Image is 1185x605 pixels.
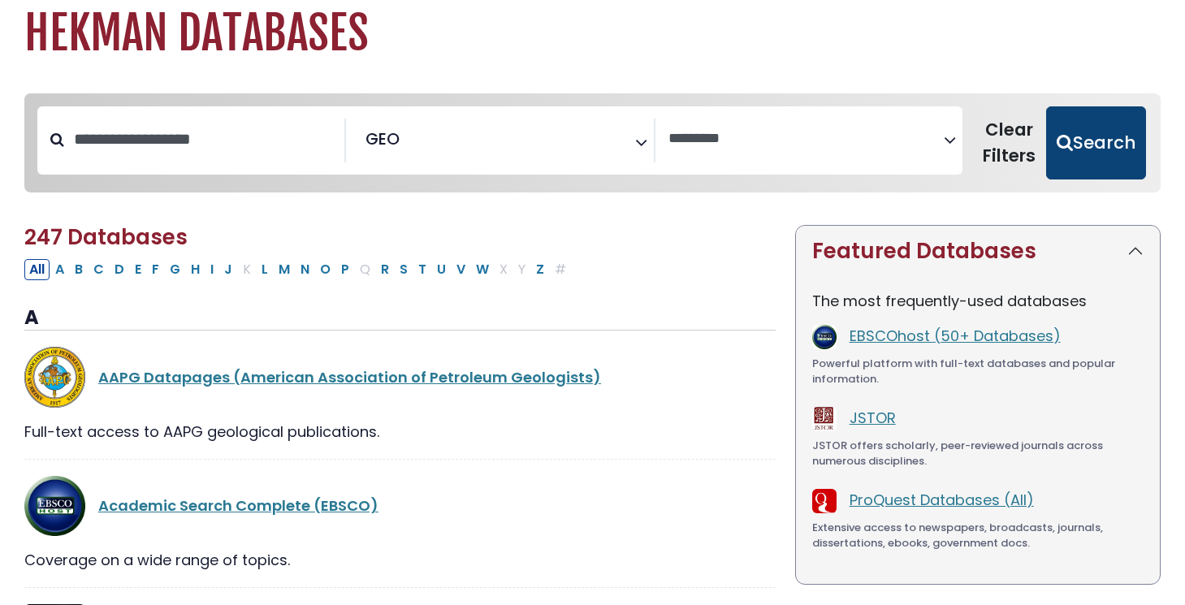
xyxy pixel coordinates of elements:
a: EBSCOhost (50+ Databases) [850,326,1061,346]
div: Coverage on a wide range of topics. [24,549,776,571]
div: Alpha-list to filter by first letter of database name [24,258,573,279]
textarea: Search [403,136,414,153]
div: Full-text access to AAPG geological publications. [24,421,776,443]
input: Search database by title or keyword [64,126,344,153]
button: Filter Results P [336,259,354,280]
button: Clear Filters [972,106,1046,179]
div: JSTOR offers scholarly, peer-reviewed journals across numerous disciplines. [812,438,1144,469]
a: ProQuest Databases (All) [850,490,1034,510]
button: Filter Results S [395,259,413,280]
button: Filter Results O [315,259,335,280]
button: Filter Results G [165,259,185,280]
button: Filter Results I [205,259,218,280]
button: Filter Results T [413,259,431,280]
button: All [24,259,50,280]
button: Filter Results U [432,259,451,280]
a: AAPG Datapages (American Association of Petroleum Geologists) [98,367,601,387]
div: Extensive access to newspapers, broadcasts, journals, dissertations, ebooks, government docs. [812,520,1144,551]
button: Filter Results M [274,259,295,280]
textarea: Search [668,131,944,148]
button: Filter Results Z [531,259,549,280]
button: Filter Results B [70,259,88,280]
button: Submit for Search Results [1046,106,1146,179]
button: Filter Results W [471,259,494,280]
span: 247 Databases [24,223,188,252]
p: The most frequently-used databases [812,290,1144,312]
a: JSTOR [850,408,896,428]
button: Filter Results V [452,259,470,280]
button: Filter Results J [219,259,237,280]
button: Filter Results D [110,259,129,280]
button: Filter Results N [296,259,314,280]
button: Filter Results E [130,259,146,280]
a: Academic Search Complete (EBSCO) [98,495,378,516]
span: GEO [365,127,400,151]
button: Filter Results C [89,259,109,280]
button: Filter Results F [147,259,164,280]
button: Filter Results L [257,259,273,280]
h1: Hekman Databases [24,6,1161,61]
button: Featured Databases [796,226,1160,277]
div: Powerful platform with full-text databases and popular information. [812,356,1144,387]
li: GEO [359,127,400,151]
nav: Search filters [24,93,1161,192]
button: Filter Results R [376,259,394,280]
button: Filter Results A [50,259,69,280]
h3: A [24,306,776,331]
button: Filter Results H [186,259,205,280]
